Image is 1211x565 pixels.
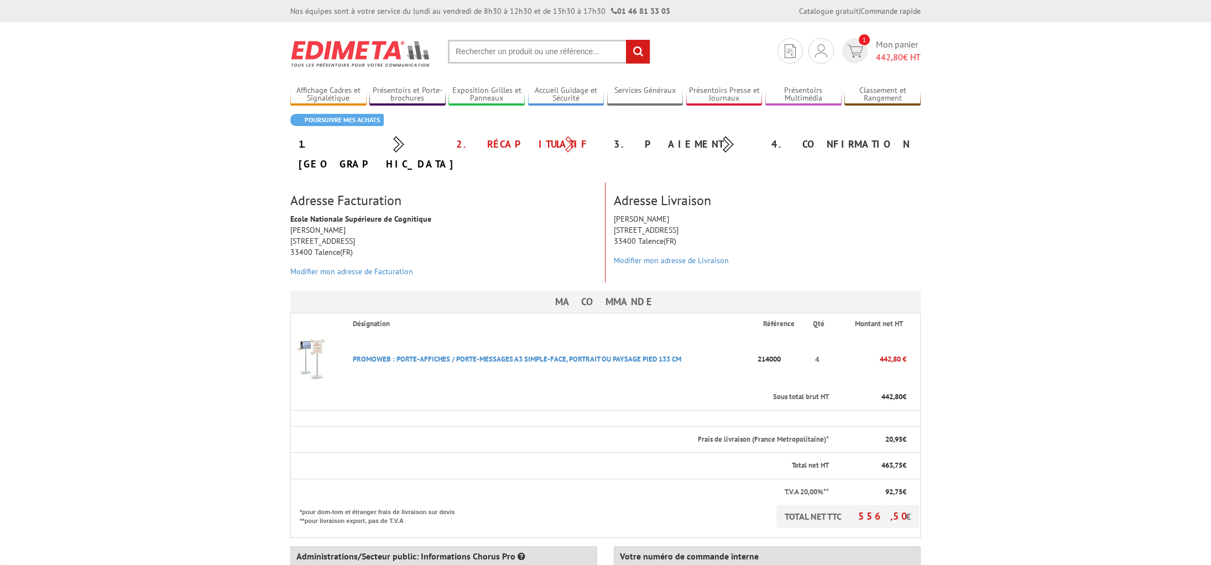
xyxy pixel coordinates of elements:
[858,510,906,522] span: 556,50
[300,487,829,498] p: T.V.A 20,00%**
[876,38,921,64] span: Mon panier
[291,426,830,453] th: Frais de livraison (France Metropolitaine)*
[290,6,670,17] div: Nos équipes sont à votre service du lundi au vendredi de 8h30 à 12h30 et de 13h30 à 17h30
[839,319,919,329] p: Montant net HT
[799,6,921,17] div: |
[881,392,902,401] span: 442,80
[844,86,921,104] a: Classement et Rangement
[785,44,796,58] img: devis rapide
[830,349,906,369] p: 442,80 €
[881,461,902,470] span: 463,75
[885,487,902,496] span: 92,75
[754,349,804,369] p: 214000
[291,337,335,381] img: PROMOWEB : PORTE-AFFICHES / PORTE-MESSAGES A3 SIMPLE-FACE, PORTRAIT OU PAYSAGE PIED 133 CM
[290,291,921,313] h3: Ma commande
[876,51,921,64] span: € HT
[605,213,929,271] div: [PERSON_NAME] [STREET_ADDRESS] 33400 Talence(FR)
[815,44,827,57] img: devis rapide
[290,114,384,126] a: Poursuivre mes achats
[607,86,683,104] a: Services Généraux
[839,38,921,64] a: devis rapide 1 Mon panier 442,80€ HT
[611,6,670,16] strong: 01 46 81 33 03
[839,435,906,445] p: €
[614,255,729,265] a: Modifier mon adresse de Livraison
[860,6,921,16] a: Commande rapide
[282,213,605,282] div: [PERSON_NAME] [STREET_ADDRESS] 33400 Talence(FR)
[300,505,466,525] p: *pour dom-tom et étranger frais de livraison sur devis **pour livraison export, pas de T.V.A
[448,40,650,64] input: Rechercher un produit ou une référence...
[763,134,921,154] div: 4. Confirmation
[290,33,431,74] img: Edimeta
[885,435,902,444] span: 20,95
[448,134,605,154] div: 2. Récapitulatif
[626,40,650,64] input: rechercher
[353,354,681,364] a: PROMOWEB : PORTE-AFFICHES / PORTE-MESSAGES A3 SIMPLE-FACE, PORTRAIT OU PAYSAGE PIED 133 CM
[299,138,456,170] a: 1. [GEOGRAPHIC_DATA]
[859,34,870,45] span: 1
[754,313,804,334] th: Référence
[839,392,906,402] p: €
[776,505,919,528] p: TOTAL NET TTC €
[290,266,413,276] a: Modifier mon adresse de Facturation
[344,313,755,334] th: Désignation
[686,86,763,104] a: Présentoirs Presse et Journaux
[290,193,597,208] h3: Adresse Facturation
[528,86,604,104] a: Accueil Guidage et Sécurité
[839,487,906,498] p: €
[291,453,830,479] th: Total net HT
[839,461,906,471] p: €
[765,86,842,104] a: Présentoirs Multimédia
[614,193,921,208] h3: Adresse Livraison
[605,134,763,154] div: 3. Paiement
[448,86,525,104] a: Exposition Grilles et Panneaux
[876,51,903,62] span: 442,80
[847,45,863,57] img: devis rapide
[290,86,367,104] a: Affichage Cadres et Signalétique
[290,214,431,224] strong: Ecole Nationale Supérieure de Cognitique
[804,313,830,334] th: Qté
[804,334,830,384] td: 4
[291,384,830,410] th: Sous total brut HT
[369,86,446,104] a: Présentoirs et Porte-brochures
[799,6,859,16] a: Catalogue gratuit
